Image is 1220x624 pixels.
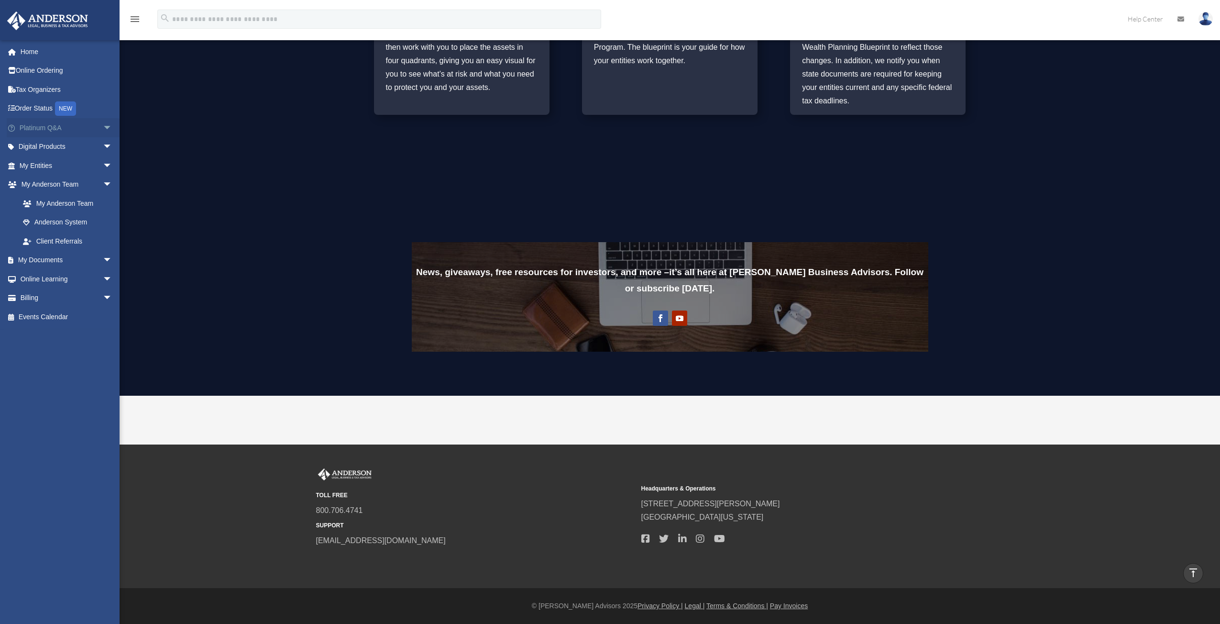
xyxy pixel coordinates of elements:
[1183,563,1203,583] a: vertical_align_top
[1187,567,1199,579] i: vertical_align_top
[316,468,374,481] img: Anderson Advisors Platinum Portal
[7,307,127,326] a: Events Calendar
[316,506,363,514] a: 800.706.4741
[55,101,76,116] div: NEW
[7,80,127,99] a: Tax Organizers
[7,118,127,137] a: Platinum Q&Aarrow_drop_down
[316,521,635,531] small: SUPPORT
[316,490,635,501] small: TOLL FREE
[103,251,122,270] span: arrow_drop_down
[706,602,768,610] a: Terms & Conditions |
[7,99,127,119] a: Order StatusNEW
[7,175,127,194] a: My Anderson Teamarrow_drop_down
[129,13,141,25] i: menu
[129,17,141,25] a: menu
[641,500,780,508] a: [STREET_ADDRESS][PERSON_NAME]
[160,13,170,23] i: search
[685,602,705,610] a: Legal |
[641,513,764,521] a: [GEOGRAPHIC_DATA][US_STATE]
[103,289,122,308] span: arrow_drop_down
[7,61,127,80] a: Online Ordering
[672,311,687,326] a: Follow on Youtube
[103,137,122,157] span: arrow_drop_down
[103,156,122,176] span: arrow_drop_down
[4,11,91,30] img: Anderson Advisors Platinum Portal
[416,267,923,293] b: News, giveaways, free resources for investors, and more – it’s all here at [PERSON_NAME] Business...
[7,42,127,61] a: Home
[13,194,127,213] a: My Anderson Team
[103,269,122,289] span: arrow_drop_down
[653,311,668,326] a: Follow on Facebook
[120,600,1220,612] div: © [PERSON_NAME] Advisors 2025
[13,232,127,251] a: Client Referrals
[641,484,960,494] small: Headquarters & Operations
[13,213,122,232] a: Anderson System
[103,118,122,138] span: arrow_drop_down
[103,175,122,195] span: arrow_drop_down
[7,269,127,289] a: Online Learningarrow_drop_down
[637,602,683,610] a: Privacy Policy |
[1198,12,1213,26] img: User Pic
[7,137,127,156] a: Digital Productsarrow_drop_down
[7,289,127,308] a: Billingarrow_drop_down
[7,156,127,175] a: My Entitiesarrow_drop_down
[7,251,127,270] a: My Documentsarrow_drop_down
[770,602,808,610] a: Pay Invoices
[316,536,446,545] a: [EMAIL_ADDRESS][DOMAIN_NAME]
